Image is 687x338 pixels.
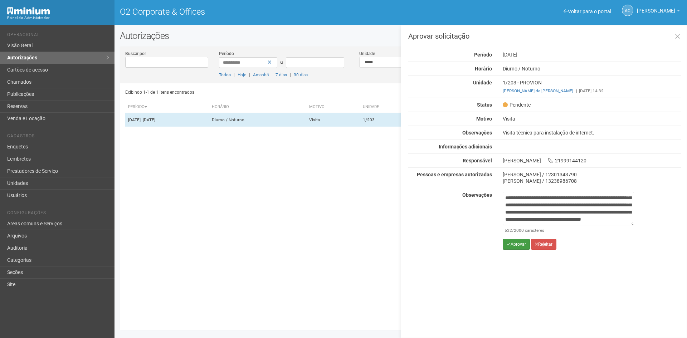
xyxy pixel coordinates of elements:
[503,178,681,184] div: [PERSON_NAME] / 13238986708
[497,79,687,94] div: 1/203 - PROVION
[505,228,512,233] span: 532
[7,7,50,15] img: Minium
[564,9,611,14] a: Voltar para o portal
[503,88,573,93] a: [PERSON_NAME] da [PERSON_NAME]
[306,101,360,113] th: Motivo
[120,30,682,41] h2: Autorizações
[272,72,273,77] span: |
[503,239,530,250] button: Aprovar
[209,101,306,113] th: Horário
[249,72,250,77] span: |
[637,1,675,14] span: Ana Carla de Carvalho Silva
[503,102,531,108] span: Pendente
[622,5,633,16] a: AC
[125,87,399,98] div: Exibindo 1-1 de 1 itens encontrados
[497,65,687,72] div: Diurno / Noturno
[359,50,375,57] label: Unidade
[253,72,269,77] a: Amanhã
[7,210,109,218] li: Configurações
[473,80,492,85] strong: Unidade
[497,52,687,58] div: [DATE]
[306,113,360,127] td: Visita
[360,113,415,127] td: 1/203
[290,72,291,77] span: |
[141,117,155,122] span: - [DATE]
[670,29,685,44] a: Fechar
[505,227,632,234] div: /2000 caracteres
[475,66,492,72] strong: Horário
[280,59,283,65] span: a
[576,88,577,93] span: |
[219,50,234,57] label: Período
[476,116,492,122] strong: Motivo
[125,101,209,113] th: Período
[439,144,492,150] strong: Informações adicionais
[219,72,231,77] a: Todos
[503,171,681,178] div: [PERSON_NAME] / 12301343790
[497,129,687,136] div: Visita técnica para instalação de internet.
[462,130,492,136] strong: Observações
[463,158,492,163] strong: Responsável
[125,50,146,57] label: Buscar por
[7,15,109,21] div: Painel do Administrador
[238,72,246,77] a: Hoje
[276,72,287,77] a: 7 dias
[531,239,556,250] button: Rejeitar
[125,113,209,127] td: [DATE]
[497,157,687,164] div: [PERSON_NAME] 21999144120
[360,101,415,113] th: Unidade
[408,33,681,40] h3: Aprovar solicitação
[120,7,395,16] h1: O2 Corporate & Offices
[417,172,492,177] strong: Pessoas e empresas autorizadas
[294,72,308,77] a: 30 dias
[462,192,492,198] strong: Observações
[7,32,109,40] li: Operacional
[7,133,109,141] li: Cadastros
[637,9,680,15] a: [PERSON_NAME]
[497,116,687,122] div: Visita
[474,52,492,58] strong: Período
[477,102,492,108] strong: Status
[234,72,235,77] span: |
[503,88,681,94] div: [DATE] 14:32
[209,113,306,127] td: Diurno / Noturno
